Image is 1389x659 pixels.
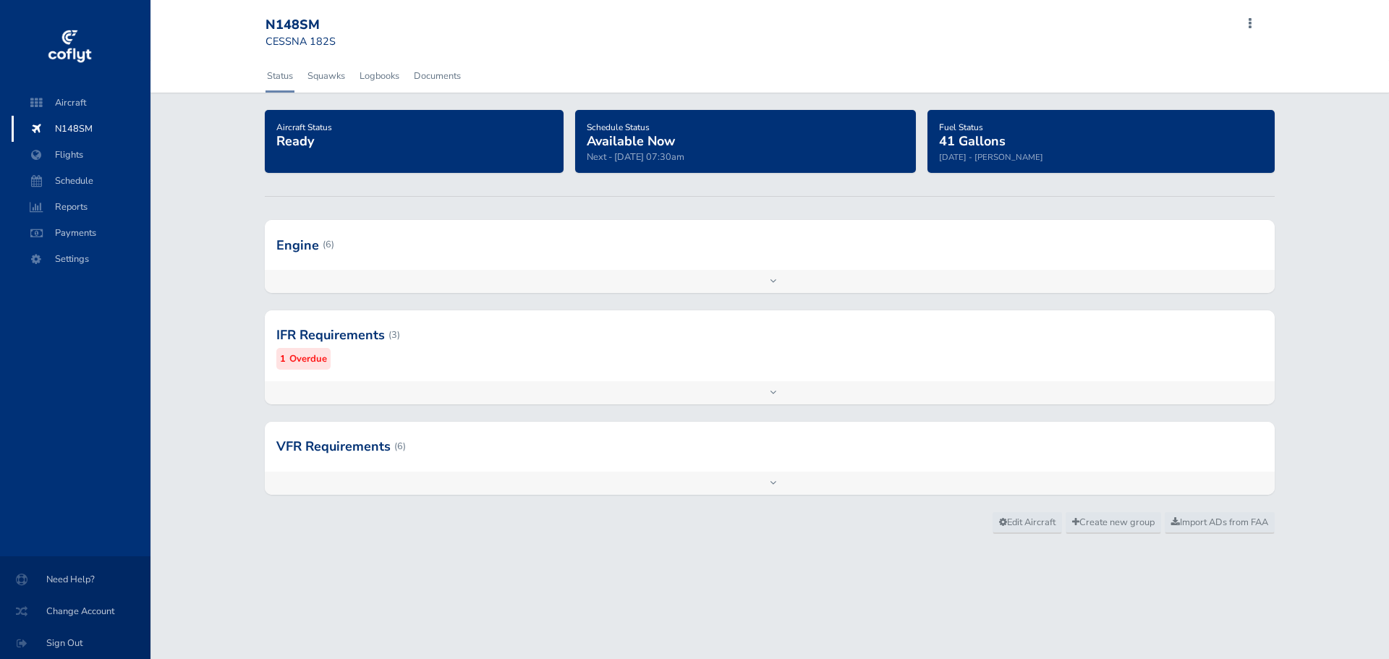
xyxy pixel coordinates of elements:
a: Documents [412,60,462,92]
span: N148SM [26,116,136,142]
small: [DATE] - [PERSON_NAME] [939,151,1043,163]
span: Aircraft Status [276,122,332,133]
a: Import ADs from FAA [1165,512,1275,534]
span: Schedule Status [587,122,650,133]
span: Import ADs from FAA [1171,516,1268,529]
a: Squawks [306,60,347,92]
span: Aircraft [26,90,136,116]
span: Schedule [26,168,136,194]
span: Reports [26,194,136,220]
span: Available Now [587,132,675,150]
a: Schedule StatusAvailable Now [587,117,675,150]
span: Create new group [1072,516,1155,529]
span: Sign Out [17,630,133,656]
span: 41 Gallons [939,132,1006,150]
span: Edit Aircraft [999,516,1055,529]
span: Ready [276,132,314,150]
div: N148SM [266,17,370,33]
span: Payments [26,220,136,246]
small: Overdue [289,352,327,367]
span: Need Help? [17,566,133,592]
a: Logbooks [358,60,401,92]
img: coflyt logo [46,25,93,69]
span: Next - [DATE] 07:30am [587,150,684,163]
span: Settings [26,246,136,272]
a: Edit Aircraft [993,512,1062,534]
a: Create new group [1066,512,1161,534]
span: Fuel Status [939,122,983,133]
span: Change Account [17,598,133,624]
span: Flights [26,142,136,168]
a: Status [266,60,294,92]
small: CESSNA 182S [266,34,336,48]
